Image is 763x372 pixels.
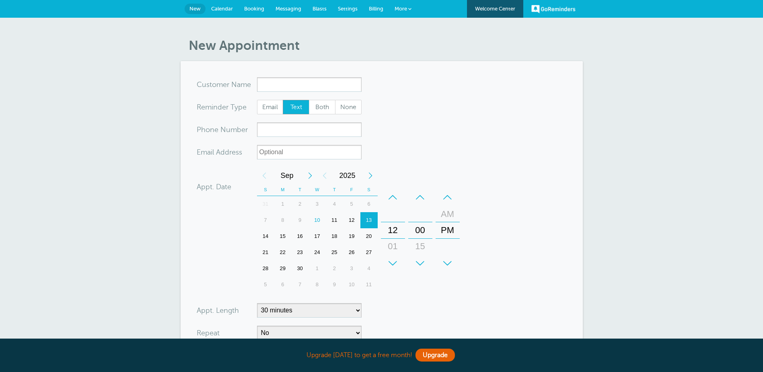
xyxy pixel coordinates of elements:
[308,277,326,293] div: 8
[326,184,343,196] th: T
[308,260,326,277] div: Wednesday, October 1
[211,6,233,12] span: Calendar
[360,277,378,293] div: Saturday, October 11
[308,196,326,212] div: Wednesday, September 3
[343,277,360,293] div: 10
[210,126,230,133] span: ne Nu
[274,260,291,277] div: Monday, September 29
[257,277,274,293] div: Sunday, October 5
[411,238,430,254] div: 15
[291,228,308,244] div: 16
[283,100,309,114] label: Text
[326,260,343,277] div: Thursday, October 2
[317,167,332,184] div: Previous Year
[257,244,274,260] div: 21
[395,6,407,12] span: More
[197,103,247,111] label: Reminder Type
[181,347,583,364] div: Upgrade [DATE] to get a free month!
[291,212,308,228] div: Tuesday, September 9
[257,167,271,184] div: Previous Month
[257,244,274,260] div: Sunday, September 21
[343,260,360,277] div: 3
[360,244,378,260] div: Saturday, September 27
[308,184,326,196] th: W
[189,38,583,53] h1: New Appointment
[343,184,360,196] th: F
[274,196,291,212] div: Monday, September 1
[274,244,291,260] div: Monday, September 22
[197,77,257,92] div: ame
[360,260,378,277] div: Saturday, October 4
[257,100,284,114] label: Email
[274,244,291,260] div: 22
[360,228,378,244] div: Saturday, September 20
[360,184,378,196] th: S
[309,100,335,114] label: Both
[343,244,360,260] div: Friday, September 26
[274,277,291,293] div: 6
[257,277,274,293] div: 5
[271,167,303,184] span: September
[326,260,343,277] div: 2
[360,196,378,212] div: 6
[257,100,283,114] span: Email
[438,222,457,238] div: PM
[343,228,360,244] div: Friday, September 19
[257,212,274,228] div: 7
[343,212,360,228] div: 12
[291,184,308,196] th: T
[313,6,327,12] span: Blasts
[326,277,343,293] div: 9
[381,189,405,271] div: Hours
[383,254,403,271] div: 02
[309,100,335,114] span: Both
[274,260,291,277] div: 29
[360,212,378,228] div: Saturday, September 13
[360,228,378,244] div: 20
[291,228,308,244] div: Tuesday, September 16
[197,81,210,88] span: Cus
[291,260,308,277] div: Tuesday, September 30
[197,145,257,159] div: ress
[257,260,274,277] div: Sunday, September 28
[197,122,257,137] div: mber
[291,277,308,293] div: 7
[308,244,326,260] div: 24
[197,183,231,190] label: Appt. Date
[274,228,291,244] div: 15
[335,100,361,114] span: None
[308,260,326,277] div: 1
[335,100,362,114] label: None
[411,254,430,271] div: 30
[274,228,291,244] div: Monday, September 15
[326,196,343,212] div: 4
[291,277,308,293] div: Tuesday, October 7
[291,260,308,277] div: 30
[308,228,326,244] div: Wednesday, September 17
[326,228,343,244] div: Thursday, September 18
[308,244,326,260] div: Wednesday, September 24
[343,228,360,244] div: 19
[343,244,360,260] div: 26
[257,196,274,212] div: 31
[257,212,274,228] div: Sunday, September 7
[210,81,237,88] span: tomer N
[408,189,432,271] div: Minutes
[291,212,308,228] div: 9
[308,196,326,212] div: 3
[326,212,343,228] div: Thursday, September 11
[326,244,343,260] div: Thursday, September 25
[343,212,360,228] div: Friday, September 12
[343,196,360,212] div: Friday, September 5
[291,196,308,212] div: Tuesday, September 2
[197,329,220,337] label: Repeat
[383,238,403,254] div: 01
[291,244,308,260] div: Tuesday, September 23
[211,149,229,156] span: il Add
[308,212,326,228] div: Today, Wednesday, September 10
[308,228,326,244] div: 17
[308,277,326,293] div: Wednesday, October 8
[343,196,360,212] div: 5
[343,260,360,277] div: Friday, October 3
